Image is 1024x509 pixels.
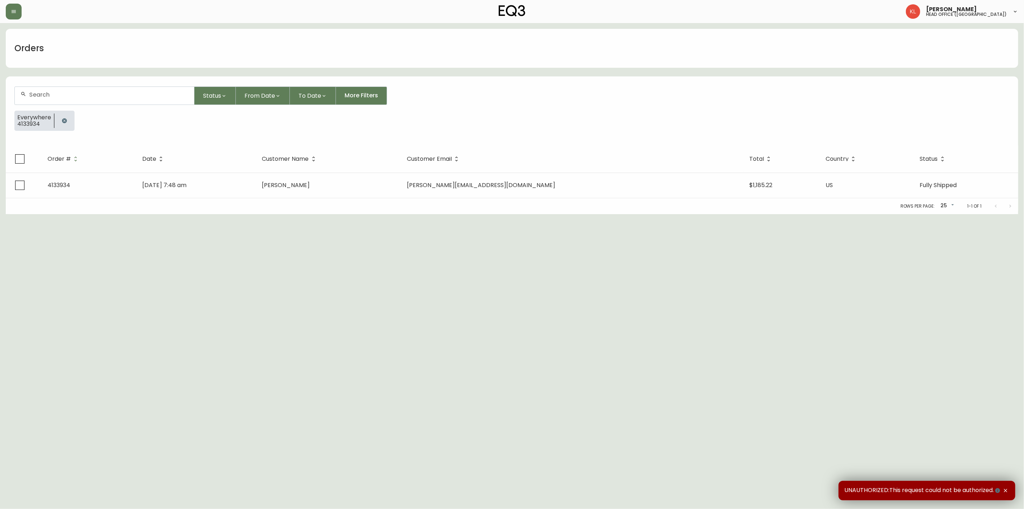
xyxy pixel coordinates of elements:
[17,121,51,127] span: 4133934
[906,4,920,19] img: 2c0c8aa7421344cf0398c7f872b772b5
[926,6,977,12] span: [PERSON_NAME]
[48,181,70,189] span: 4133934
[938,200,956,212] div: 25
[17,114,51,121] span: Everywhere
[826,156,858,162] span: Country
[499,5,525,17] img: logo
[826,157,849,161] span: Country
[920,156,947,162] span: Status
[336,87,387,105] button: More Filters
[920,157,938,161] span: Status
[142,181,187,189] span: [DATE] 7:48 am
[290,87,336,105] button: To Date
[298,91,321,100] span: To Date
[920,181,957,189] span: Fully Shipped
[194,87,236,105] button: Status
[926,12,1007,17] h5: head office ([GEOGRAPHIC_DATA])
[844,487,1002,495] span: UNAUTHORIZED:This request could not be authorized.
[142,156,166,162] span: Date
[14,42,44,54] h1: Orders
[203,91,221,100] span: Status
[407,157,452,161] span: Customer Email
[407,156,461,162] span: Customer Email
[48,157,71,161] span: Order #
[901,203,935,209] p: Rows per page:
[262,157,309,161] span: Customer Name
[48,156,80,162] span: Order #
[236,87,290,105] button: From Date
[262,181,310,189] span: [PERSON_NAME]
[142,157,156,161] span: Date
[749,157,764,161] span: Total
[29,91,188,98] input: Search
[749,181,772,189] span: $1,185.22
[967,203,982,209] p: 1-1 of 1
[826,181,833,189] span: US
[262,156,318,162] span: Customer Name
[749,156,773,162] span: Total
[244,91,275,100] span: From Date
[407,181,555,189] span: [PERSON_NAME][EMAIL_ADDRESS][DOMAIN_NAME]
[345,92,378,99] span: More Filters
